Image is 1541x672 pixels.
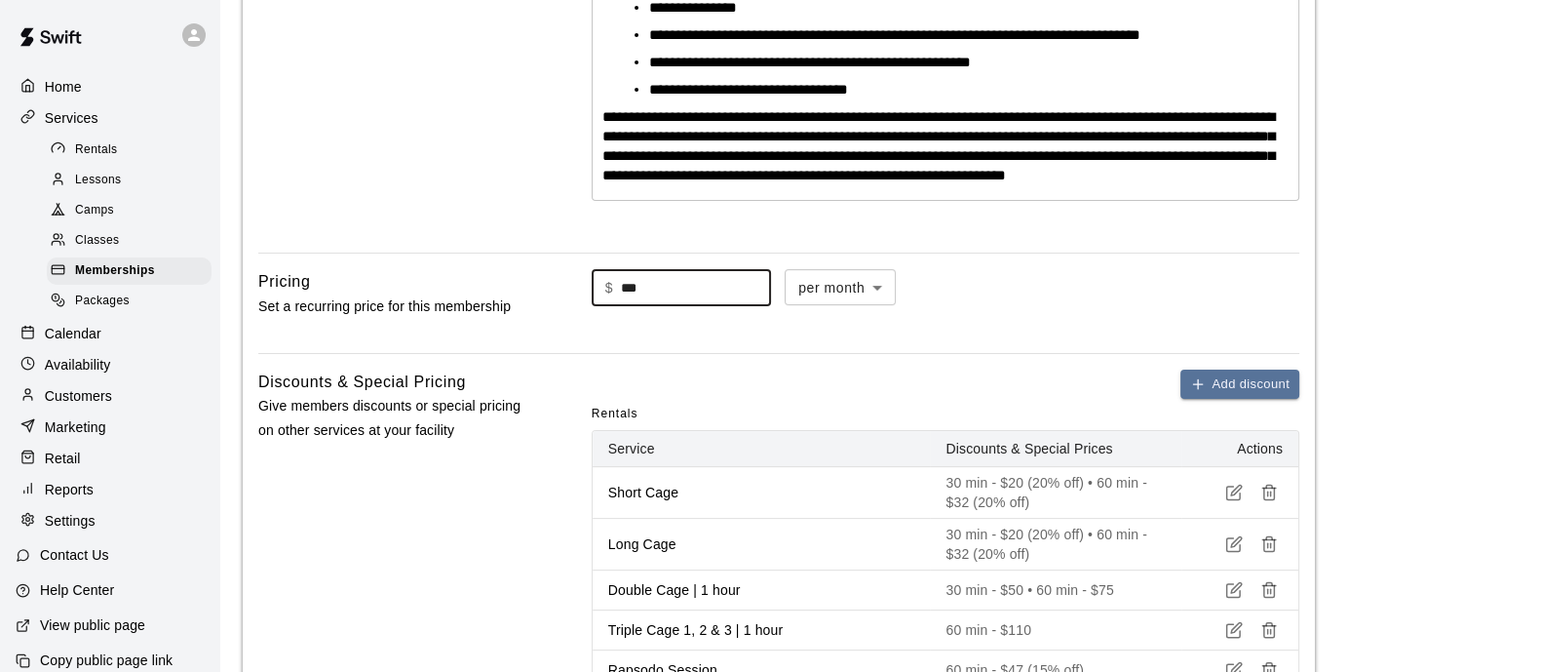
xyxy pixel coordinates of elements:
[75,140,118,160] span: Rentals
[47,257,219,287] a: Memberships
[47,167,212,194] div: Lessons
[45,108,98,128] p: Services
[945,525,1166,564] p: 30 min - $20 (20% off) • 60 min - $32 (20% off)
[258,370,466,395] h6: Discounts & Special Pricing
[930,431,1181,467] th: Discounts & Special Prices
[16,350,204,379] a: Availability
[945,580,1166,600] p: 30 min - $50 • 60 min - $75
[47,257,212,285] div: Memberships
[16,72,204,101] a: Home
[608,620,915,640] p: Triple Cage 1, 2 & 3 | 1 hour
[258,295,529,319] p: Set a recurring price for this membership
[40,545,109,565] p: Contact Us
[945,473,1166,512] p: 30 min - $20 (20% off) • 60 min - $32 (20% off)
[45,417,106,437] p: Marketing
[47,287,219,317] a: Packages
[47,137,212,164] div: Rentals
[16,103,204,133] a: Services
[40,651,173,670] p: Copy public page link
[45,386,112,406] p: Customers
[47,135,219,165] a: Rentals
[40,580,114,600] p: Help Center
[45,449,81,468] p: Retail
[593,431,931,467] th: Service
[258,394,529,443] p: Give members discounts or special pricing on other services at your facility
[45,77,82,97] p: Home
[1180,370,1299,400] button: Add discount
[75,201,114,220] span: Camps
[592,399,638,430] span: Rentals
[258,269,310,295] h6: Pricing
[47,288,212,315] div: Packages
[1181,431,1298,467] th: Actions
[16,381,204,411] a: Customers
[16,444,204,473] a: Retail
[47,226,219,257] a: Classes
[47,197,212,224] div: Camps
[40,615,145,635] p: View public page
[16,319,204,348] a: Calendar
[945,620,1166,640] p: 60 min - $110
[75,292,130,311] span: Packages
[608,483,915,502] p: Short Cage
[785,269,896,305] div: per month
[608,580,915,600] p: Double Cage | 1 hour
[16,413,204,442] a: Marketing
[45,480,94,499] p: Reports
[45,511,96,531] p: Settings
[75,261,155,281] span: Memberships
[47,165,219,195] a: Lessons
[16,475,204,504] a: Reports
[47,227,212,255] div: Classes
[45,355,111,375] p: Availability
[16,506,204,535] a: Settings
[45,324,101,343] p: Calendar
[75,171,122,190] span: Lessons
[605,278,613,298] p: $
[75,231,119,251] span: Classes
[47,196,219,226] a: Camps
[608,534,915,554] p: Long Cage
